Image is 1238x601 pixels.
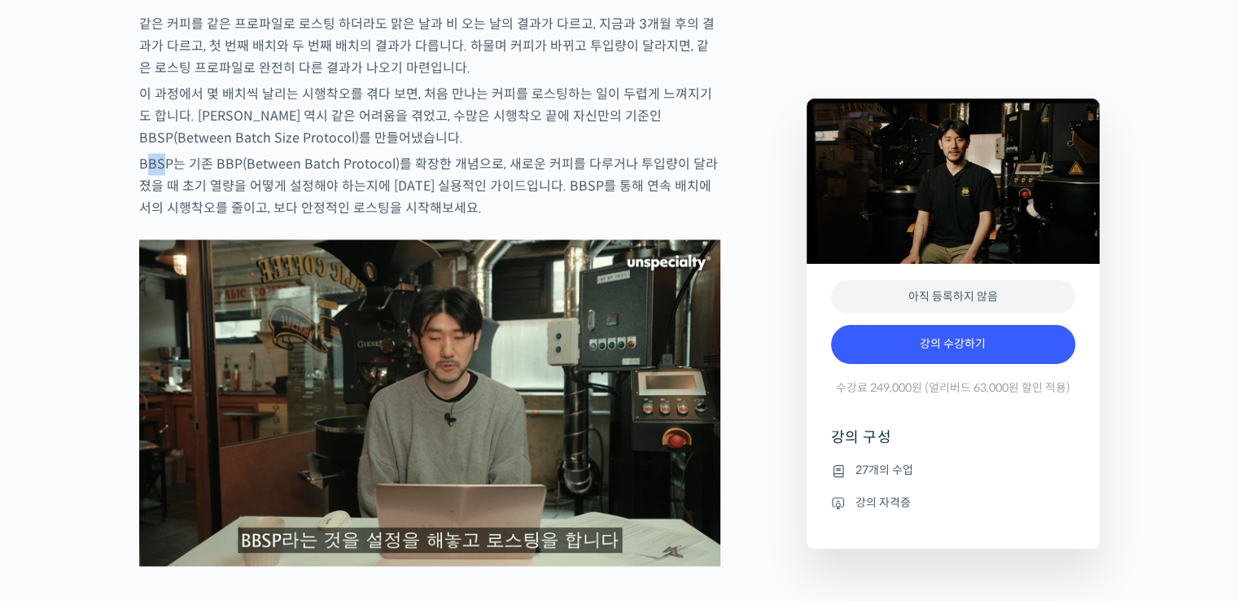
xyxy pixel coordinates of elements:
[836,380,1070,396] span: 수강료 249,000원 (얼리버드 63,000원 할인 적용)
[139,83,720,149] p: 이 과정에서 몇 배치씩 날리는 시행착오를 겪다 보면, 처음 만나는 커피를 로스팅하는 일이 두렵게 느껴지기도 합니다. [PERSON_NAME] 역시 같은 어려움을 겪었고, 수많...
[831,493,1075,512] li: 강의 자격증
[831,325,1075,364] a: 강의 수강하기
[252,490,271,503] span: 설정
[139,153,720,219] p: BBSP는 기존 BBP(Between Batch Protocol)를 확장한 개념으로, 새로운 커피를 다루거나 투입량이 달라졌을 때 초기 열량을 어떻게 설정해야 하는지에 [DA...
[107,466,210,507] a: 대화
[210,466,313,507] a: 설정
[831,280,1075,314] div: 아직 등록하지 않음
[5,466,107,507] a: 홈
[139,13,720,79] p: 같은 커피를 같은 프로파일로 로스팅 하더라도 맑은 날과 비 오는 날의 결과가 다르고, 지금과 3개월 후의 결과가 다르고, 첫 번째 배치와 두 번째 배치의 결과가 다릅니다. 하...
[831,428,1075,460] h4: 강의 구성
[51,490,61,503] span: 홈
[149,491,168,504] span: 대화
[831,461,1075,480] li: 27개의 수업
